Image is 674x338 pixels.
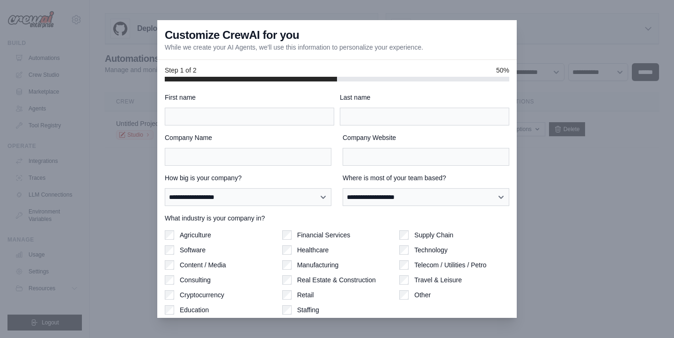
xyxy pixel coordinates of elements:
[414,230,453,240] label: Supply Chain
[297,275,376,285] label: Real Estate & Construction
[297,260,339,270] label: Manufacturing
[165,93,334,102] label: First name
[414,290,431,300] label: Other
[180,245,205,255] label: Software
[165,133,331,142] label: Company Name
[297,245,329,255] label: Healthcare
[414,245,447,255] label: Technology
[340,93,509,102] label: Last name
[165,66,197,75] span: Step 1 of 2
[165,43,423,52] p: While we create your AI Agents, we'll use this information to personalize your experience.
[297,305,319,315] label: Staffing
[297,290,314,300] label: Retail
[414,260,486,270] label: Telecom / Utilities / Petro
[165,28,299,43] h3: Customize CrewAI for you
[165,213,509,223] label: What industry is your company in?
[165,173,331,183] label: How big is your company?
[180,305,209,315] label: Education
[414,275,462,285] label: Travel & Leisure
[180,230,211,240] label: Agriculture
[343,133,509,142] label: Company Website
[180,275,211,285] label: Consulting
[343,173,509,183] label: Where is most of your team based?
[180,290,224,300] label: Cryptocurrency
[180,260,226,270] label: Content / Media
[297,230,351,240] label: Financial Services
[496,66,509,75] span: 50%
